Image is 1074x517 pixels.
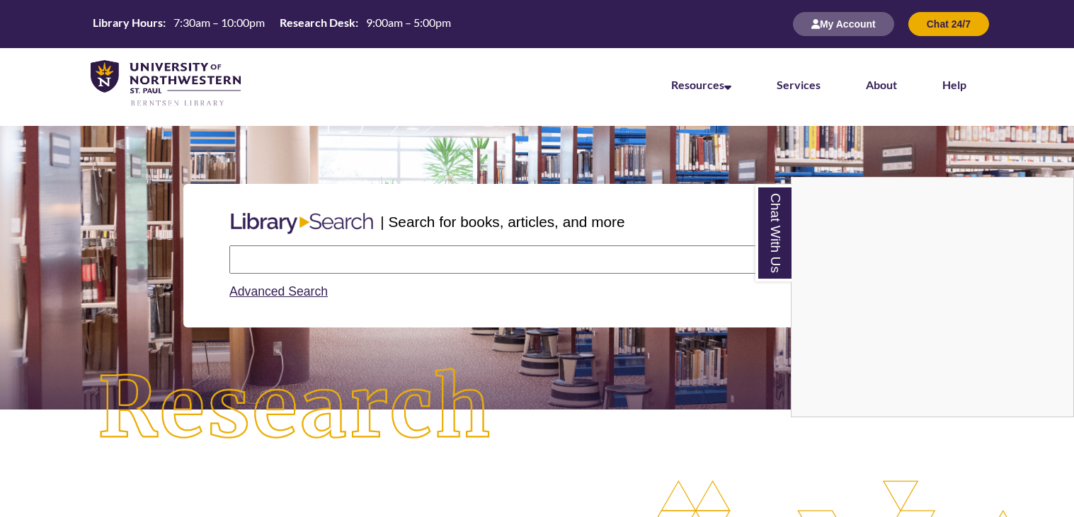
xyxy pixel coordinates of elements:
[866,78,897,91] a: About
[942,78,966,91] a: Help
[777,78,821,91] a: Services
[792,178,1073,417] iframe: Chat Widget
[91,60,241,108] img: UNWSP Library Logo
[791,177,1074,417] div: Chat With Us
[671,78,731,91] a: Resources
[755,185,792,281] a: Chat With Us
